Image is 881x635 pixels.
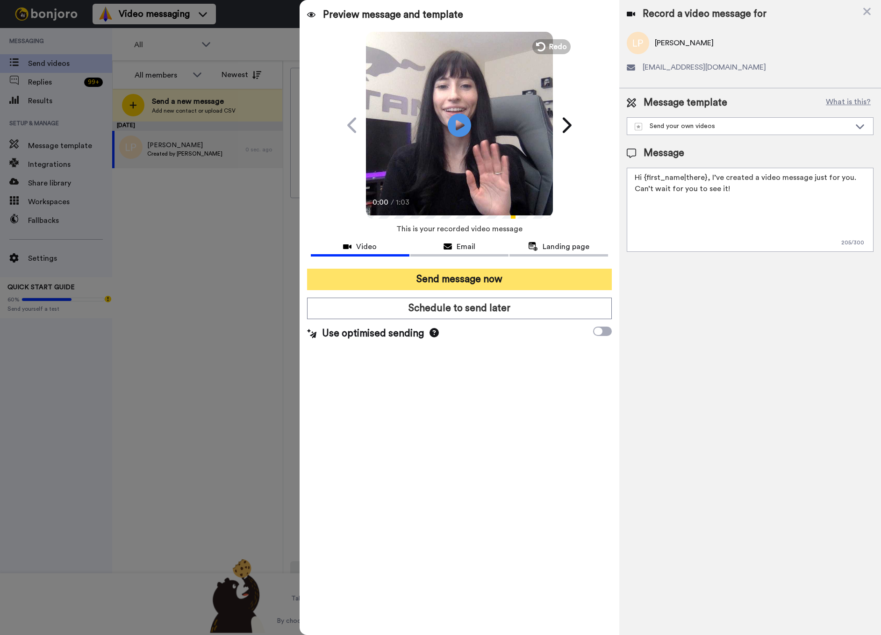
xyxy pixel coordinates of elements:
span: 0:00 [372,197,389,208]
span: Email [457,241,475,252]
span: Landing page [543,241,589,252]
textarea: Hi {first_name|there}, I’ve created a video message just for you. Can’t wait for you to see it! [627,168,874,252]
span: 1:03 [396,197,412,208]
span: Video [356,241,377,252]
button: Schedule to send later [307,298,612,319]
img: demo-template.svg [635,123,642,130]
button: What is this? [823,96,874,110]
button: Send message now [307,269,612,290]
span: / [391,197,394,208]
span: This is your recorded video message [396,219,523,239]
span: Message [644,146,684,160]
span: Message template [644,96,727,110]
span: [EMAIL_ADDRESS][DOMAIN_NAME] [643,62,766,73]
span: Use optimised sending [322,327,424,341]
div: Send your own videos [635,121,851,131]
